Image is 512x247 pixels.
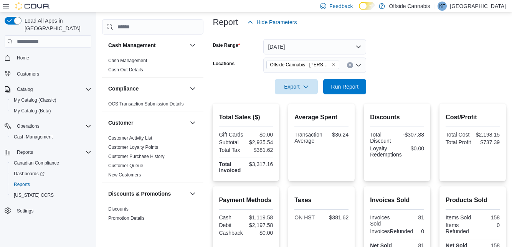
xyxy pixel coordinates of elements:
[213,18,238,27] h3: Report
[17,123,40,129] span: Operations
[108,67,143,72] a: Cash Out Details
[256,18,297,26] span: Hide Parameters
[399,214,424,221] div: 81
[8,158,94,168] button: Canadian Compliance
[108,58,147,64] span: Cash Management
[294,132,322,144] div: Transaction Average
[11,132,56,142] a: Cash Management
[2,121,94,132] button: Operations
[17,71,39,77] span: Customers
[331,83,359,91] span: Run Report
[248,139,273,145] div: $2,935.54
[294,113,348,122] h2: Average Spent
[474,132,500,138] div: $2,198.15
[14,53,91,63] span: Home
[108,153,165,160] span: Customer Purchase History
[446,196,500,205] h2: Products Sold
[14,206,36,216] a: Settings
[433,2,435,11] p: |
[323,79,366,94] button: Run Report
[14,192,54,198] span: [US_STATE] CCRS
[108,172,141,178] a: New Customers
[11,191,57,200] a: [US_STATE] CCRS
[14,122,43,131] button: Operations
[329,2,353,10] span: Feedback
[370,145,402,158] div: Loyalty Redemptions
[17,208,33,214] span: Settings
[11,158,62,168] a: Canadian Compliance
[294,196,348,205] h2: Taxes
[188,84,197,93] button: Compliance
[248,132,273,138] div: $0.00
[14,85,36,94] button: Catalog
[14,160,59,166] span: Canadian Compliance
[108,206,129,212] span: Discounts
[389,2,430,11] p: Offside Cannabis
[370,132,395,144] div: Total Discount
[14,69,91,78] span: Customers
[14,134,53,140] span: Cash Management
[14,122,91,131] span: Operations
[370,196,424,205] h2: Invoices Sold
[14,148,91,157] span: Reports
[14,53,32,63] a: Home
[263,39,366,54] button: [DATE]
[14,85,91,94] span: Catalog
[359,2,375,10] input: Dark Mode
[14,108,51,114] span: My Catalog (Beta)
[11,106,54,115] a: My Catalog (Beta)
[5,49,91,236] nav: Complex example
[108,135,152,141] a: Customer Activity List
[11,169,91,178] span: Dashboards
[108,41,156,49] h3: Cash Management
[102,133,203,183] div: Customer
[11,106,91,115] span: My Catalog (Beta)
[323,214,348,221] div: $381.62
[219,139,244,145] div: Subtotal
[474,222,500,228] div: 0
[14,206,91,216] span: Settings
[279,79,313,94] span: Export
[474,139,500,145] div: $737.39
[14,148,36,157] button: Reports
[2,68,94,79] button: Customers
[108,101,184,107] a: OCS Transaction Submission Details
[248,222,273,228] div: $2,197.58
[446,214,471,221] div: Items Sold
[11,169,48,178] a: Dashboards
[446,132,471,138] div: Total Cost
[11,132,91,142] span: Cash Management
[14,69,42,79] a: Customers
[11,96,91,105] span: My Catalog (Classic)
[244,15,300,30] button: Hide Parameters
[248,214,273,221] div: $1,119.58
[108,145,158,150] a: Customer Loyalty Points
[213,61,235,67] label: Locations
[11,180,91,189] span: Reports
[248,161,273,167] div: $3,317.16
[2,147,94,158] button: Reports
[347,62,353,68] button: Clear input
[108,85,139,92] h3: Compliance
[399,132,424,138] div: -$307.88
[14,171,45,177] span: Dashboards
[108,215,145,221] span: Promotion Details
[219,230,244,236] div: Cashback
[2,84,94,95] button: Catalog
[21,17,91,32] span: Load All Apps in [GEOGRAPHIC_DATA]
[8,168,94,179] a: Dashboards
[213,42,240,48] label: Date Range
[439,2,445,11] span: KF
[11,191,91,200] span: Washington CCRS
[108,144,158,150] span: Customer Loyalty Points
[8,95,94,105] button: My Catalog (Classic)
[405,145,424,151] div: $0.00
[446,139,471,145] div: Total Profit
[11,158,91,168] span: Canadian Compliance
[294,214,320,221] div: ON HST
[331,63,336,67] button: Remove Offside Cannabis - Lundy's from selection in this group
